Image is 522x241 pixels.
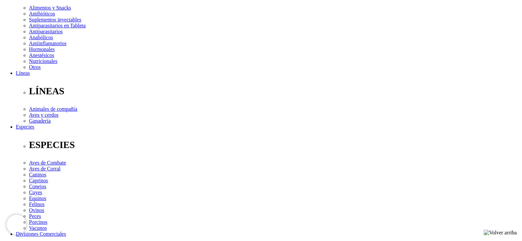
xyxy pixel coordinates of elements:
a: Alimentos y Snacks [29,5,71,11]
a: Aves de Corral [29,166,61,171]
a: Ganadería [29,118,51,124]
a: Nutricionales [29,58,57,64]
a: Peces [29,213,41,219]
a: Antiparasitarios en Tableta [29,23,86,28]
p: ESPECIES [29,139,519,150]
a: Aves y cerdos [29,112,58,118]
a: Antiparasitarios [29,29,63,34]
a: Conejos [29,184,46,189]
a: Cuyes [29,190,42,195]
a: Felinos [29,201,44,207]
a: Aves de Combate [29,160,66,166]
a: Suplementos inyectables [29,17,81,22]
a: Anabólicos [29,35,53,40]
img: Volver arriba [484,230,517,236]
a: Equinos [29,196,46,201]
a: Otros [29,64,41,70]
a: Antibióticos [29,11,55,16]
a: Anestésicos [29,52,54,58]
iframe: Brevo live chat [7,215,26,234]
p: LÍNEAS [29,86,519,97]
a: Especies [16,124,34,130]
a: Ovinos [29,207,44,213]
a: Caninos [29,172,46,177]
a: Divisiones Comerciales [16,231,66,237]
a: Antiinflamatorios [29,41,67,46]
a: Porcinos [29,219,47,225]
a: Vacunos [29,225,47,231]
a: Caprinos [29,178,48,183]
a: Animales de compañía [29,106,77,112]
a: Hormonales [29,46,55,52]
a: Líneas [16,70,30,76]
